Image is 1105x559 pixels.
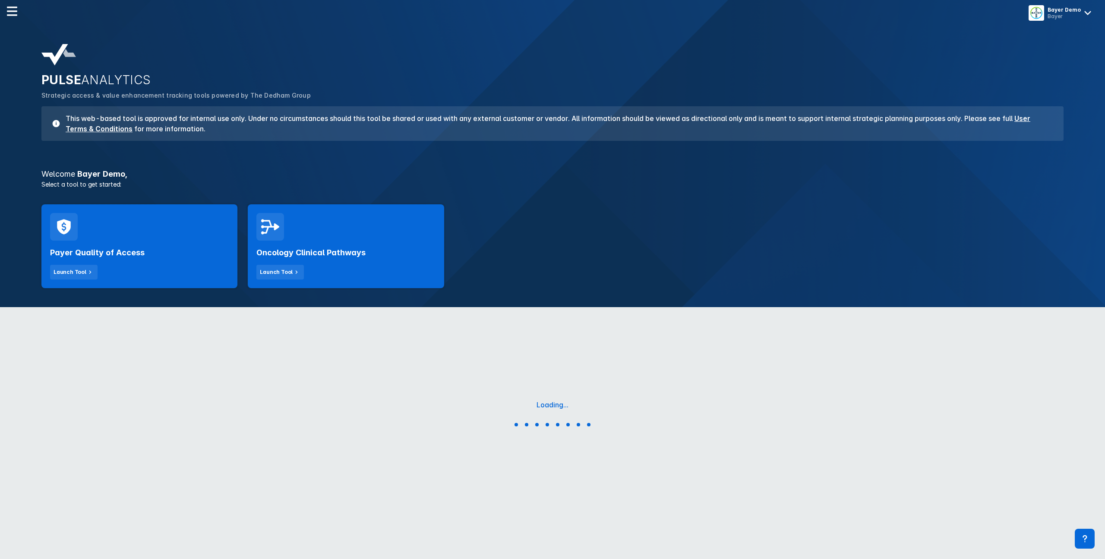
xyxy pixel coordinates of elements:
button: Launch Tool [256,265,304,279]
a: Payer Quality of AccessLaunch Tool [41,204,237,288]
div: Loading... [537,400,568,409]
span: ANALYTICS [81,73,151,87]
img: menu button [1030,7,1042,19]
p: Strategic access & value enhancement tracking tools powered by The Dedham Group [41,91,1064,100]
div: Contact Support [1075,529,1095,549]
span: Welcome [41,169,75,178]
a: Oncology Clinical PathwaysLaunch Tool [248,204,444,288]
h3: Bayer Demo , [36,170,1069,178]
div: Launch Tool [260,268,293,276]
div: Launch Tool [54,268,86,276]
h2: PULSE [41,73,1064,87]
div: Bayer [1048,13,1081,19]
button: Launch Tool [50,265,98,279]
h2: Payer Quality of Access [50,248,145,258]
div: Bayer Demo [1048,6,1081,13]
h3: This web-based tool is approved for internal use only. Under no circumstances should this tool be... [60,113,1053,134]
img: menu--horizontal.svg [7,6,17,16]
p: Select a tool to get started: [36,180,1069,189]
h2: Oncology Clinical Pathways [256,248,366,258]
img: pulse-analytics-logo [41,44,76,66]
